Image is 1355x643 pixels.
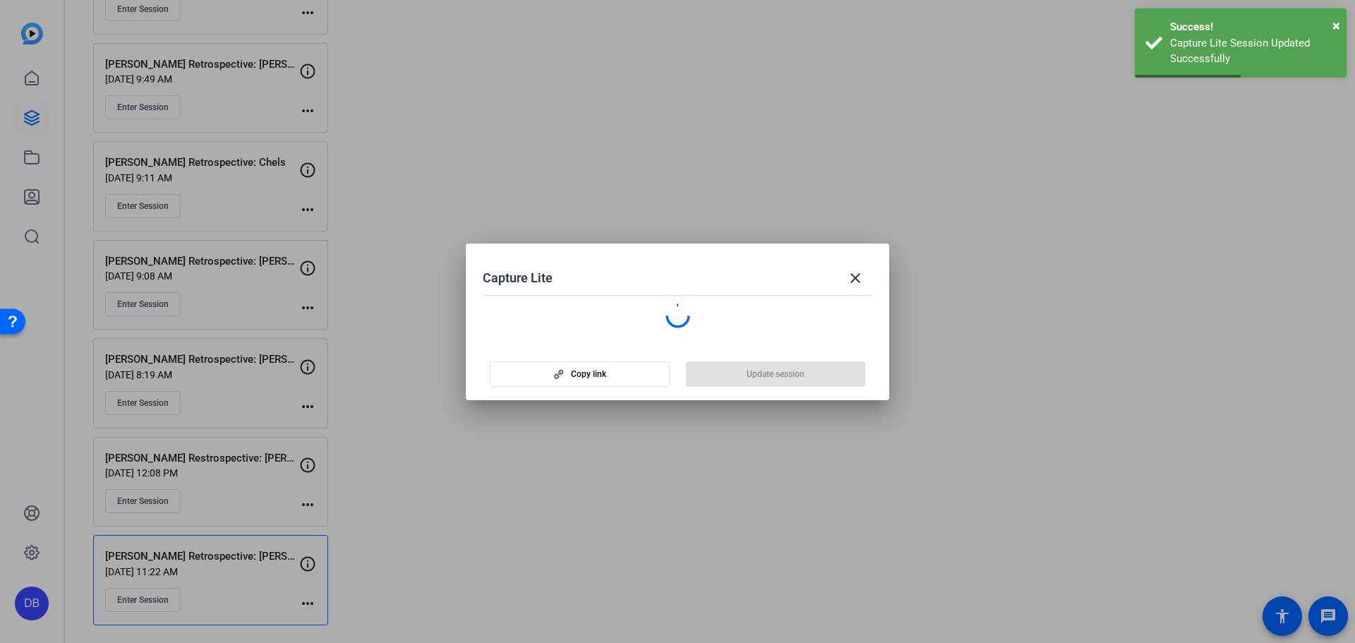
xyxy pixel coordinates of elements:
[1170,35,1336,67] div: Capture Lite Session Updated Successfully
[571,368,606,380] span: Copy link
[1332,17,1340,34] span: ×
[483,261,872,295] div: Capture Lite
[847,270,864,287] mat-icon: close
[1332,15,1340,36] button: Close
[1170,19,1336,35] div: Success!
[490,361,670,387] button: Copy link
